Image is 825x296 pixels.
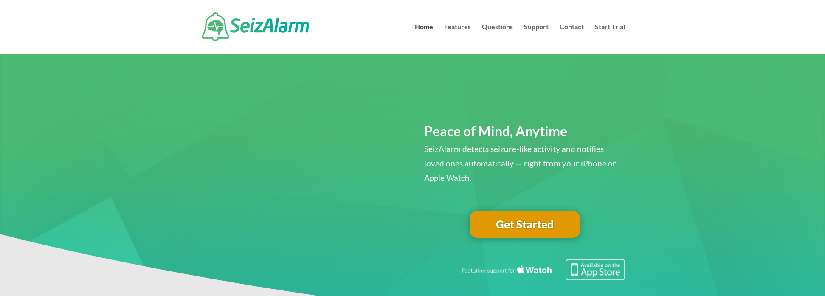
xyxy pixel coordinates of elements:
a: Questions [482,24,513,54]
a: Start Trial [595,24,625,54]
a: Featuring seizure detection support for the Apple Watch [460,272,625,282]
img: Seizure detection available in the Apple App Store. [460,259,625,280]
a: Features [444,24,471,54]
span: SeizAlarm detects seizure-like activity and notifies loved ones automatically — right from your i... [424,144,616,183]
a: Support [524,24,549,54]
a: Get Started [470,211,580,238]
span: Peace of Mind, Anytime [424,123,567,139]
a: Contact [560,24,584,54]
img: SeizAlarm [202,12,309,41]
a: Home [415,24,433,54]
